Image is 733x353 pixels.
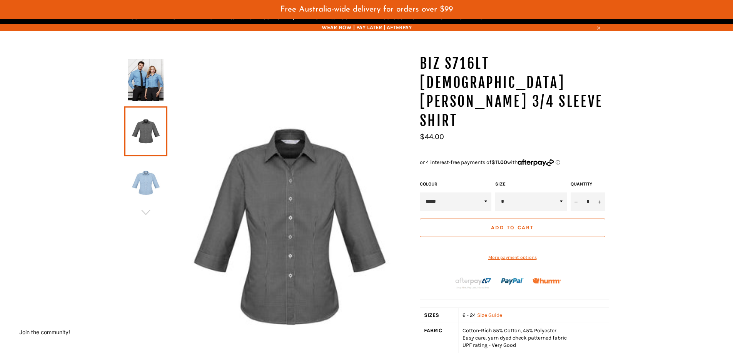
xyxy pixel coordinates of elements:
[128,59,164,101] img: BIZ S716LT Ladies Ellison 3/4 Sleeve Shirt - Workin' Gear
[571,181,605,187] label: Quantity
[495,181,567,187] label: Size
[454,277,492,290] img: Afterpay-Logo-on-dark-bg_large.png
[280,5,453,13] span: Free Australia-wide delivery for orders over $99
[420,254,605,261] a: More payment options
[124,24,609,31] span: WEAR NOW | PAY LATER | AFTERPAY
[463,327,604,334] div: Cotton-Rich 55% Cotton, 45% Polyester
[594,192,605,211] button: Increase item quantity by one
[420,219,605,237] button: Add to Cart
[420,181,491,187] label: COLOUR
[19,329,70,335] button: Join the community!
[463,334,604,341] div: Easy care, yarn dyed check patterned fabric
[571,192,582,211] button: Reduce item quantity by one
[533,278,561,284] img: Humm_core_logo_RGB-01_300x60px_small_195d8312-4386-4de7-b182-0ef9b6303a37.png
[420,323,459,353] th: FABRIC
[463,341,604,349] div: UPF rating - Very Good
[420,307,459,323] th: SIZES
[463,312,604,319] div: 6 - 24
[420,132,444,141] span: $44.00
[420,54,609,130] h1: BIZ S716LT [DEMOGRAPHIC_DATA] [PERSON_NAME] 3/4 Sleeve Shirt
[477,312,502,318] a: Size Guide
[491,224,534,231] span: Add to Cart
[128,162,164,204] img: BIZ S716LT Ladies Ellison 3/4 Sleeve Shirt - Workin' Gear
[501,270,524,293] img: paypal.png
